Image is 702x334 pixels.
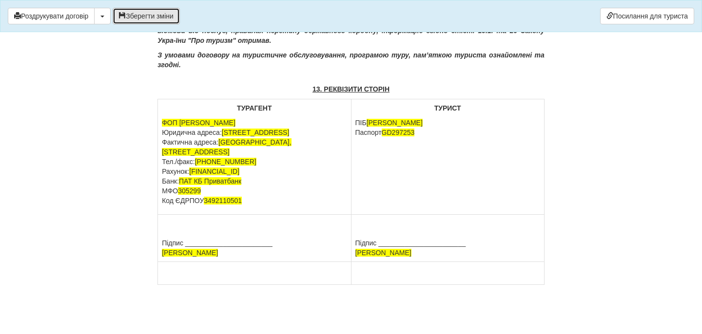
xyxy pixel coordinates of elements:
p: 13. РЕКВІЗИТИ СТОРІН [157,84,545,94]
span: ФОП [PERSON_NAME] [162,119,235,127]
span: [FINANCIAL_ID] [189,167,239,175]
span: [GEOGRAPHIC_DATA], [STREET_ADDRESS] [162,138,291,156]
span: 305299 [178,187,201,195]
span: GD297253 [382,129,415,136]
button: Роздрукувати договір [8,8,95,24]
p: ТУРИСТ [355,103,540,113]
span: [PERSON_NAME] [355,249,411,257]
td: Підпис _______________________ [351,215,544,262]
p: З умовами договору на туристичне обслуговування, програмою туру, пам’яткою туриста ознайомлені та... [157,50,545,70]
a: Посилання для туриста [600,8,694,24]
span: [PERSON_NAME] [162,249,218,257]
span: [PHONE_NUMBER] [195,158,256,166]
td: Підпис _______________________ [158,215,351,262]
span: ПАТ КБ Приватбанк [179,177,241,185]
span: [STREET_ADDRESS] [222,129,289,136]
p: ТУРАГЕНТ [162,103,347,113]
p: ПІБ Паспорт [355,118,540,137]
span: 3492110501 [204,197,242,204]
button: Зберегти зміни [113,8,180,24]
p: Юридична адреса: Фактична адреса: Тел./факс: Рахунок: Банк: МФО Код ЄДРПОУ [162,118,347,205]
span: [PERSON_NAME] [367,119,423,127]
